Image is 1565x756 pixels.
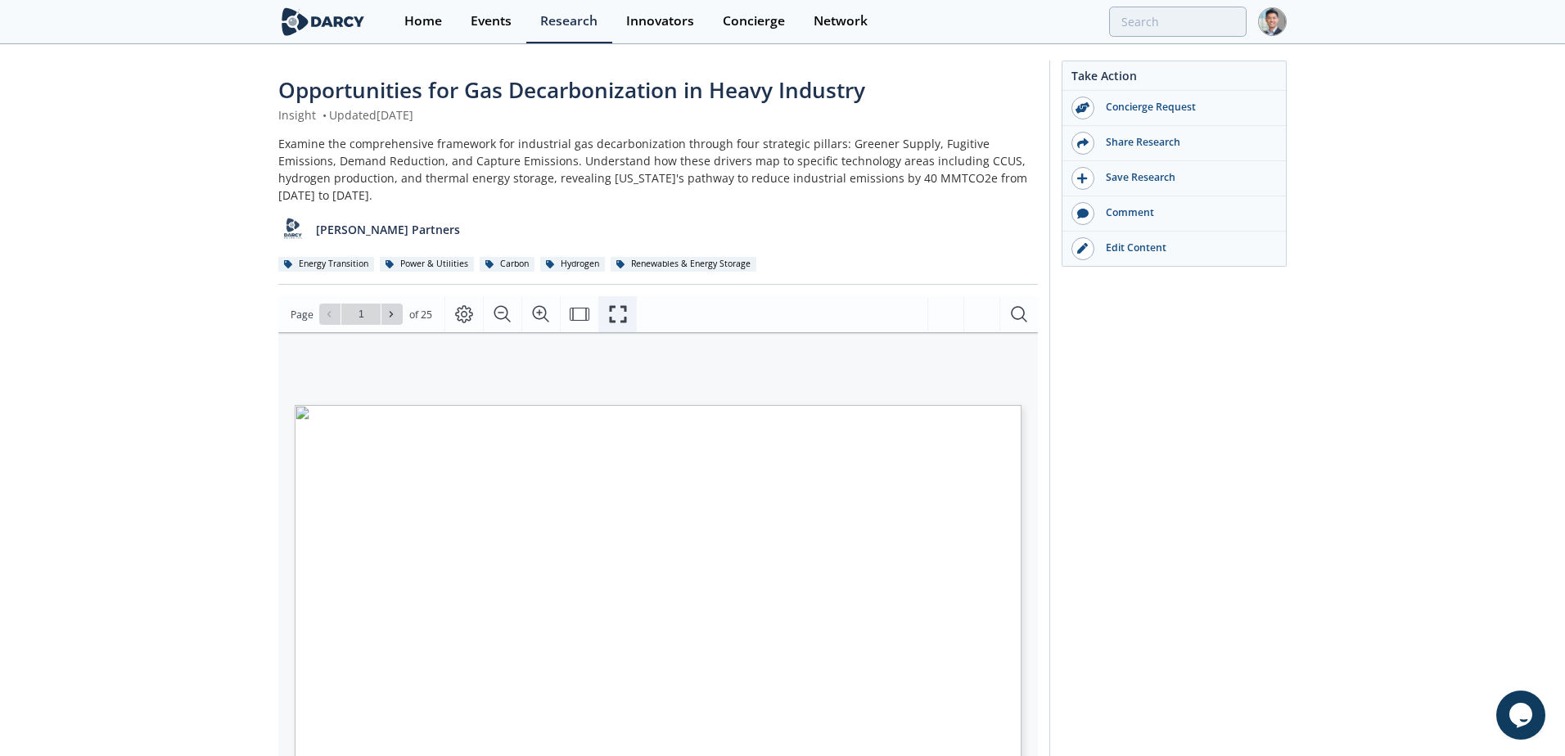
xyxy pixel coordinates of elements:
[480,257,534,272] div: Carbon
[404,15,442,28] div: Home
[278,75,865,105] span: Opportunities for Gas Decarbonization in Heavy Industry
[723,15,785,28] div: Concierge
[316,221,460,238] p: [PERSON_NAME] Partners
[1258,7,1287,36] img: Profile
[1496,691,1549,740] iframe: chat widget
[626,15,694,28] div: Innovators
[278,7,368,36] img: logo-wide.svg
[380,257,474,272] div: Power & Utilities
[278,135,1038,204] div: Examine the comprehensive framework for industrial gas decarbonization through four strategic pil...
[1094,135,1278,150] div: Share Research
[471,15,512,28] div: Events
[1109,7,1247,37] input: Advanced Search
[1094,241,1278,255] div: Edit Content
[540,257,605,272] div: Hydrogen
[1062,232,1286,266] a: Edit Content
[319,107,329,123] span: •
[1094,170,1278,185] div: Save Research
[1094,100,1278,115] div: Concierge Request
[278,106,1038,124] div: Insight Updated [DATE]
[814,15,868,28] div: Network
[1062,67,1286,91] div: Take Action
[611,257,756,272] div: Renewables & Energy Storage
[278,257,374,272] div: Energy Transition
[1094,205,1278,220] div: Comment
[540,15,598,28] div: Research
